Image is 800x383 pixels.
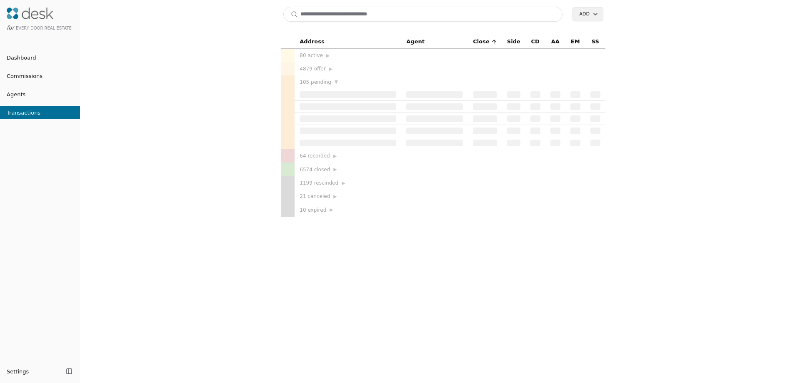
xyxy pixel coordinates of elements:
[335,78,338,86] span: ▼
[531,37,540,46] span: CD
[406,37,425,46] span: Agent
[7,367,29,376] span: Settings
[333,153,337,160] span: ▶
[333,193,337,200] span: ▶
[300,65,396,73] div: 4879 offer
[300,165,396,173] div: 6574 closed
[473,37,489,46] span: Close
[572,7,603,21] button: Add
[507,37,520,46] span: Side
[300,37,324,46] span: Address
[7,25,14,31] span: for
[333,166,337,173] span: ▶
[300,78,331,86] span: 105 pending
[300,192,396,200] div: 21 canceled
[342,180,345,187] span: ▶
[300,51,396,60] div: 80 active
[326,52,330,60] span: ▶
[300,152,396,160] div: 64 recorded
[3,365,63,378] button: Settings
[330,206,333,214] span: ▶
[300,179,396,187] div: 1199 rescinded
[329,65,332,73] span: ▶
[571,37,580,46] span: EM
[16,26,72,30] span: Every Door Real Estate
[551,37,560,46] span: AA
[592,37,599,46] span: SS
[7,8,53,19] img: Desk
[300,205,396,214] div: 10 expired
